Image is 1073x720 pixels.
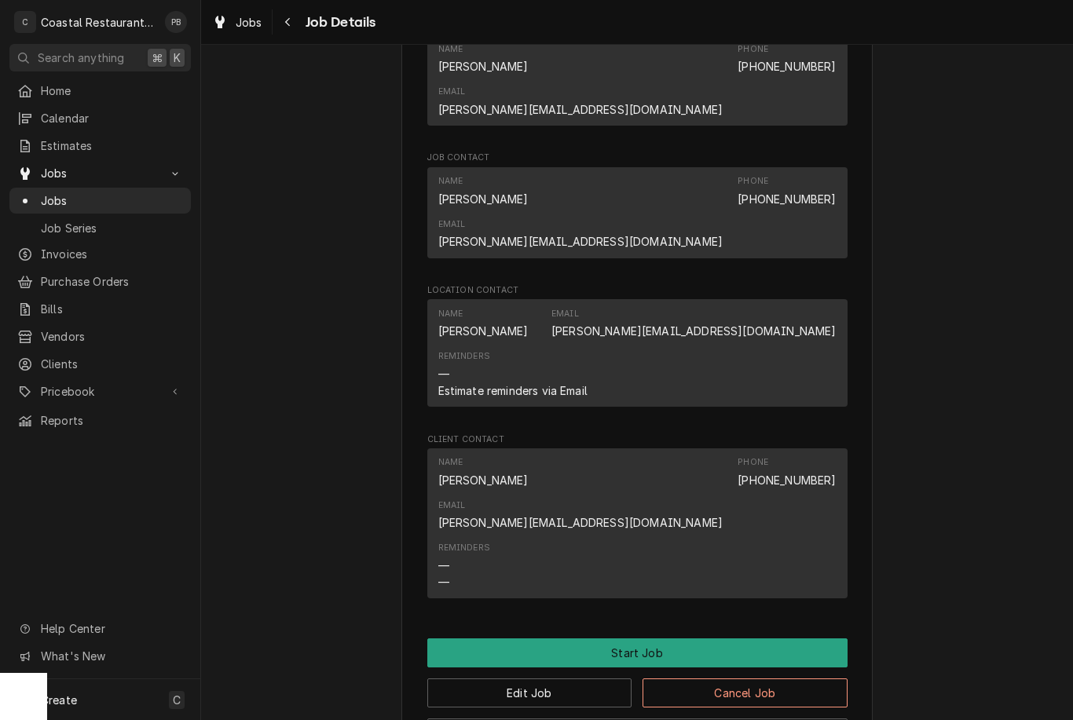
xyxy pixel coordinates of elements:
div: Job Contact List [427,167,848,265]
div: — [438,557,449,574]
a: [PERSON_NAME][EMAIL_ADDRESS][DOMAIN_NAME] [438,516,723,529]
div: Client Contact List [427,448,848,605]
span: What's New [41,648,181,664]
a: Go to Help Center [9,616,191,641]
div: [PERSON_NAME] [438,58,529,75]
span: Help Center [41,620,181,637]
a: Vendors [9,323,191,349]
span: Location Contact [427,284,848,297]
a: [PHONE_NUMBER] [738,192,836,206]
div: Phill Blush's Avatar [165,11,187,33]
div: Reminders [438,350,490,363]
a: Calendar [9,105,191,131]
span: Job Contact [427,152,848,164]
a: [PERSON_NAME][EMAIL_ADDRESS][DOMAIN_NAME] [438,103,723,116]
div: Email [438,218,723,250]
span: Purchase Orders [41,273,183,290]
span: Invoices [41,246,183,262]
div: Email [438,499,466,512]
div: Phone [738,456,768,469]
div: Name [438,308,529,339]
div: Client Contact [427,433,848,605]
div: Contact [427,35,848,126]
div: Name [438,43,463,56]
div: Name [438,456,529,488]
div: Phone [738,175,768,188]
span: Job Details [301,12,376,33]
a: [PHONE_NUMBER] [738,60,836,73]
div: Name [438,308,463,320]
span: Home [41,82,183,99]
div: Button Group Row [427,667,848,707]
span: Calendar [41,110,183,126]
div: Name [438,456,463,469]
a: Purchase Orders [9,269,191,294]
div: Name [438,175,463,188]
div: Reminders [438,350,588,398]
a: Go to What's New [9,643,191,669]
button: Navigate back [276,9,301,35]
a: Invoices [9,241,191,267]
a: Reports [9,408,191,433]
a: Go to Pricebook [9,378,191,404]
span: Estimates [41,137,183,154]
div: Email [438,86,466,98]
span: Bills [41,301,183,317]
a: Home [9,78,191,104]
div: Location Contact List [427,299,848,414]
div: Name [438,175,529,206]
span: Reports [41,412,183,429]
span: Vendors [41,328,183,345]
div: Contact [427,167,848,258]
span: Search anything [38,49,124,66]
div: Contact [427,448,848,598]
a: [PERSON_NAME][EMAIL_ADDRESS][DOMAIN_NAME] [551,324,837,338]
button: Cancel Job [643,678,848,707]
div: Job Reporter [427,20,848,133]
div: Reminders [438,542,490,590]
span: Client Contact [427,433,848,446]
div: — [438,574,449,590]
a: Jobs [206,9,269,35]
span: K [174,49,181,66]
button: Search anything⌘K [9,44,191,71]
a: Clients [9,351,191,377]
a: Go to Jobs [9,160,191,186]
div: Job Reporter List [427,35,848,133]
div: [PERSON_NAME] [438,191,529,207]
div: C [14,11,36,33]
a: Job Series [9,215,191,241]
span: C [173,692,181,708]
div: PB [165,11,187,33]
span: Jobs [41,192,183,209]
a: Estimates [9,133,191,159]
div: Reminders [438,542,490,554]
span: Clients [41,356,183,372]
span: Create [41,693,77,707]
div: Button Group Row [427,638,848,667]
div: [PERSON_NAME] [438,472,529,488]
div: Email [551,308,837,339]
span: Jobs [236,14,262,31]
div: Phone [738,456,836,488]
div: Name [438,43,529,75]
div: Phone [738,43,836,75]
span: ⌘ [152,49,163,66]
a: Jobs [9,188,191,214]
div: Coastal Restaurant Repair [41,14,156,31]
div: Email [438,499,723,531]
span: Job Series [41,220,183,236]
div: — [438,366,449,382]
a: [PHONE_NUMBER] [738,473,836,487]
div: Phone [738,43,768,56]
div: Email [438,86,723,117]
div: Location Contact [427,284,848,414]
span: Pricebook [41,383,159,400]
div: Contact [427,299,848,407]
button: Edit Job [427,678,632,707]
div: Estimate reminders via Email [438,382,588,399]
div: Email [551,308,579,320]
button: Start Job [427,638,848,667]
div: Phone [738,175,836,206]
div: Job Contact [427,152,848,265]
